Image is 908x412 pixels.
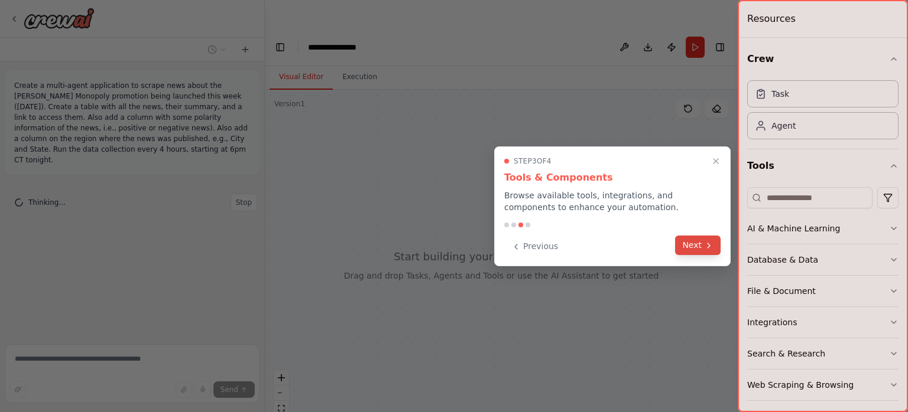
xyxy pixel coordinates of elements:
[709,154,723,168] button: Close walkthrough
[504,171,721,185] h3: Tools & Components
[675,236,721,255] button: Next
[514,156,552,166] span: Step 3 of 4
[272,39,288,55] button: Hide left sidebar
[504,237,565,256] button: Previous
[504,189,721,213] p: Browse available tools, integrations, and components to enhance your automation.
